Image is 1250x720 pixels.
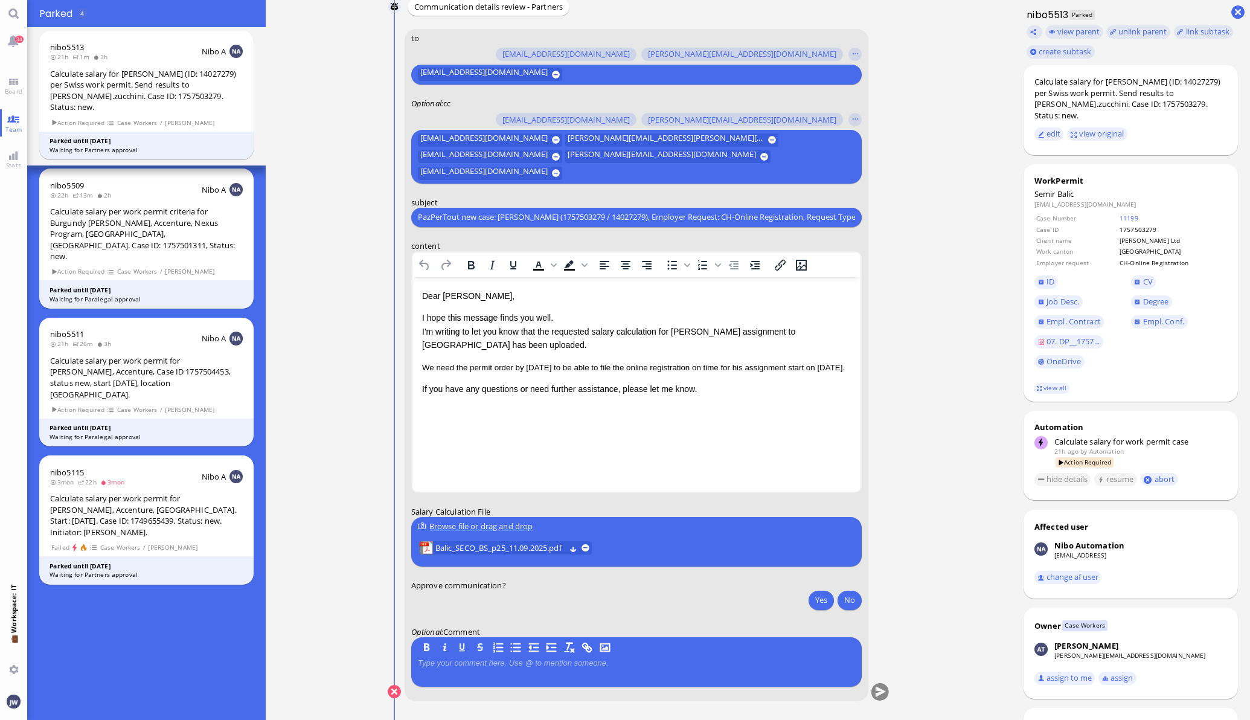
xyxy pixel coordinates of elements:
a: Empl. Conf. [1131,315,1188,329]
div: Parked until [DATE] [50,423,243,432]
img: NA [229,332,243,345]
div: Bullet list [661,256,691,273]
img: NA [229,470,243,483]
span: to [411,32,419,43]
button: Insert/edit image [790,256,811,273]
span: Approve communication? [411,579,506,590]
span: Action Required [51,405,105,415]
button: S [473,641,487,654]
button: Yes [809,590,834,609]
td: CH-Online Registration [1119,258,1226,268]
span: Empl. Conf. [1143,316,1184,327]
span: 4 [80,9,84,18]
span: Balic_SECO_BS_p25_11.09.2025.pdf [435,541,565,554]
span: CV [1143,276,1153,287]
span: Job Desc. [1046,296,1079,307]
span: 07. DP__1757... [1046,336,1100,347]
td: 1757503279 [1119,225,1226,234]
span: / [143,542,146,553]
span: Comment [443,626,480,637]
div: Numbered list [692,256,722,273]
span: Nibo A [202,184,226,195]
button: hide details [1034,473,1091,486]
button: [EMAIL_ADDRESS][DOMAIN_NAME] [496,48,636,61]
button: Align right [636,256,656,273]
span: [PERSON_NAME] [165,118,215,128]
span: Case Workers [117,405,158,415]
button: Copy ticket nibo5513 link to clipboard [1027,25,1042,39]
a: nibo5513 [50,42,84,53]
button: [PERSON_NAME][EMAIL_ADDRESS][DOMAIN_NAME] [641,113,842,126]
a: CV [1131,275,1156,289]
span: Semir [1034,188,1056,199]
span: [PERSON_NAME][EMAIL_ADDRESS][PERSON_NAME][DOMAIN_NAME] [568,133,764,146]
span: [PERSON_NAME][EMAIL_ADDRESS][DOMAIN_NAME] [647,50,836,59]
span: Optional [411,98,441,109]
span: Case Workers [1062,620,1107,631]
td: Case Number [1036,213,1118,223]
span: Salary Calculation File [411,506,490,517]
button: Align left [594,256,614,273]
span: [PERSON_NAME] [165,405,215,415]
button: [EMAIL_ADDRESS][DOMAIN_NAME] [418,167,562,180]
span: [PERSON_NAME][EMAIL_ADDRESS][DOMAIN_NAME] [647,115,836,124]
button: Underline [502,256,523,273]
button: assign [1098,672,1136,685]
a: ID [1034,275,1058,289]
button: Undo [414,256,435,273]
div: Nibo Automation [1054,540,1124,551]
span: Balic [1057,188,1074,199]
button: change af user [1034,571,1102,584]
button: Bold [460,256,481,273]
span: [EMAIL_ADDRESS][DOMAIN_NAME] [420,68,547,81]
button: abort [1140,473,1178,486]
button: Italic [481,256,502,273]
lob-view: Balic_SECO_BS_p25_11.09.2025.pdf [419,541,591,554]
button: [PERSON_NAME][EMAIL_ADDRESS][DOMAIN_NAME] [565,150,771,163]
div: Calculate salary per work permit criteria for Burgundy [PERSON_NAME], Accenture, Nexus Program, [... [50,206,243,262]
iframe: Rich Text Area [412,277,861,491]
button: [EMAIL_ADDRESS][DOMAIN_NAME] [418,68,562,81]
span: [PERSON_NAME][EMAIL_ADDRESS][DOMAIN_NAME] [568,150,756,163]
em: : [411,626,443,637]
button: remove [582,544,589,551]
td: Work canton [1036,246,1118,256]
a: nibo5511 [50,329,84,339]
span: 26m [72,339,97,348]
span: 1m [72,53,93,61]
dd: [EMAIL_ADDRESS][DOMAIN_NAME] [1034,200,1227,208]
div: Waiting for Partners approval [50,146,243,155]
div: Parked until [DATE] [50,286,243,295]
span: [EMAIL_ADDRESS][DOMAIN_NAME] [420,167,547,180]
button: Download Balic_SECO_BS_p25_11.09.2025.pdf [569,544,577,551]
button: Align center [615,256,635,273]
span: 21h [50,339,72,348]
div: Parked until [DATE] [50,137,243,146]
img: Balic_SECO_BS_p25_11.09.2025.pdf [419,541,432,554]
div: Calculate salary for [PERSON_NAME] (ID: 14027279) per Swiss work permit. Send results to [PERSON_... [50,68,243,113]
div: Calculate salary for [PERSON_NAME] (ID: 14027279) per Swiss work permit. Send results to [PERSON_... [1034,76,1227,121]
span: [PERSON_NAME] [148,542,198,553]
span: Degree [1143,296,1169,307]
div: WorkPermit [1034,175,1227,186]
span: / [159,118,163,128]
button: view parent [1045,25,1103,39]
span: Action Required [51,118,105,128]
span: Case Workers [117,118,158,128]
div: Browse file or drag and drop [418,520,855,533]
a: View Balic_SECO_BS_p25_11.09.2025.pdf [435,541,565,554]
span: 21h ago [1054,447,1079,455]
span: link subtask [1186,26,1230,37]
button: [PERSON_NAME][EMAIL_ADDRESS][PERSON_NAME][DOMAIN_NAME] [565,133,778,146]
h1: nibo5513 [1024,8,1069,22]
td: Case ID [1036,225,1118,234]
span: 34 [15,36,24,43]
task-group-action-menu: link subtask [1174,25,1233,39]
span: content [411,240,440,251]
a: Job Desc. [1034,295,1083,309]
